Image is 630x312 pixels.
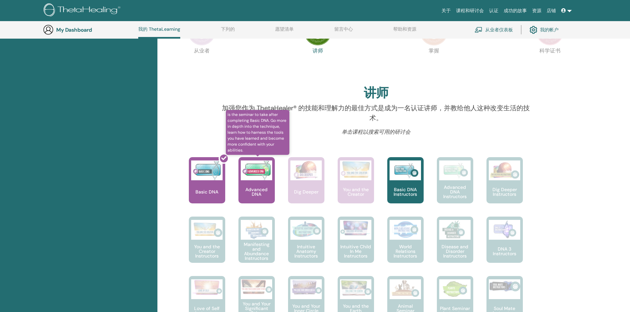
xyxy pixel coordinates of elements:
[56,27,122,33] h3: My Dashboard
[393,26,416,37] a: 帮助和资源
[390,160,421,180] img: Basic DNA Instructors
[226,110,290,155] span: is the seminar to take after completing Basic DNA. Go more in depth into the technique, learn how...
[486,187,523,196] p: Dig Deeper Instructors
[238,242,275,260] p: Manifesting and Abundance Instructors
[439,279,471,299] img: Plant Seminar Instructors
[387,187,424,196] p: Basic DNA Instructors
[338,187,374,196] p: You and the Creator
[437,185,473,199] p: Advanced DNA Instructors
[489,160,520,180] img: Dig Deeper Instructors
[453,5,486,17] a: 课程和研讨会
[304,48,332,76] p: 讲师
[340,279,371,296] img: You and the Earth Instructors
[241,279,272,294] img: You and Your Significant Other Instructors
[188,48,216,76] p: 从业者
[544,5,559,17] a: 店铺
[486,157,523,217] a: Dig Deeper Instructors Dig Deeper Instructors
[334,26,353,37] a: 留言中心
[437,217,473,276] a: Disease and Disorder Instructors Disease and Disorder Instructors
[536,48,564,76] p: 科学证书
[529,24,537,35] img: cog.svg
[288,157,324,217] a: Dig Deeper Dig Deeper
[486,217,523,276] a: DNA 3 Instructors DNA 3 Instructors
[439,5,453,17] a: 关于
[439,160,471,180] img: Advanced DNA Instructors
[420,48,448,76] p: 掌握
[191,220,223,240] img: You and the Creator Instructors
[338,217,374,276] a: Intuitive Child In Me Instructors Intuitive Child In Me Instructors
[290,220,322,240] img: Intuitive Anatomy Instructors
[439,220,471,240] img: Disease and Disorder Instructors
[288,244,324,258] p: Intuitive Anatomy Instructors
[238,187,275,196] p: Advanced DNA
[221,26,235,37] a: 下列的
[291,190,321,194] p: Dig Deeper
[486,247,523,256] p: DNA 3 Instructors
[340,220,371,236] img: Intuitive Child In Me Instructors
[218,128,534,136] p: 单击课程以搜索可用的研讨会
[529,5,544,17] a: 资源
[275,26,294,37] a: 愿望清单
[390,279,421,299] img: Animal Seminar Instructors
[288,217,324,276] a: Intuitive Anatomy Instructors Intuitive Anatomy Instructors
[486,5,501,17] a: 认证
[218,103,534,123] p: 加强您作为 ThetaHealer® 的技能和理解力的最佳方式是成为一名认证讲师，并教给他人这种改变生活的技术。
[238,157,275,217] a: is the seminar to take after completing Basic DNA. Go more in depth into the technique, learn how...
[437,157,473,217] a: Advanced DNA Instructors Advanced DNA Instructors
[191,279,223,295] img: Love of Self Instructors
[138,26,180,39] a: 我的 ThetaLearning
[241,160,272,180] img: Advanced DNA
[44,3,123,18] img: logo.png
[529,22,559,37] a: 我的帐户
[191,160,223,180] img: Basic DNA
[390,220,421,240] img: World Relations Instructors
[489,279,520,293] img: Soul Mate Instructors
[290,160,322,180] img: Dig Deeper
[189,244,225,258] p: You and the Creator Instructors
[387,217,424,276] a: World Relations Instructors World Relations Instructors
[501,5,529,17] a: 成功的故事
[489,220,520,240] img: DNA 3 Instructors
[189,217,225,276] a: You and the Creator Instructors You and the Creator Instructors
[241,220,272,240] img: Manifesting and Abundance Instructors
[238,217,275,276] a: Manifesting and Abundance Instructors Manifesting and Abundance Instructors
[338,244,374,258] p: Intuitive Child In Me Instructors
[387,157,424,217] a: Basic DNA Instructors Basic DNA Instructors
[387,244,424,258] p: World Relations Instructors
[437,244,473,258] p: Disease and Disorder Instructors
[189,157,225,217] a: Basic DNA Basic DNA
[475,27,483,33] img: chalkboard-teacher.svg
[364,86,388,101] h2: 讲师
[475,22,513,37] a: 从业者仪表板
[290,279,322,295] img: You and Your Inner Circle Instructors
[338,157,374,217] a: You and the Creator You and the Creator
[43,24,54,35] img: generic-user-icon.jpg
[340,160,371,179] img: You and the Creator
